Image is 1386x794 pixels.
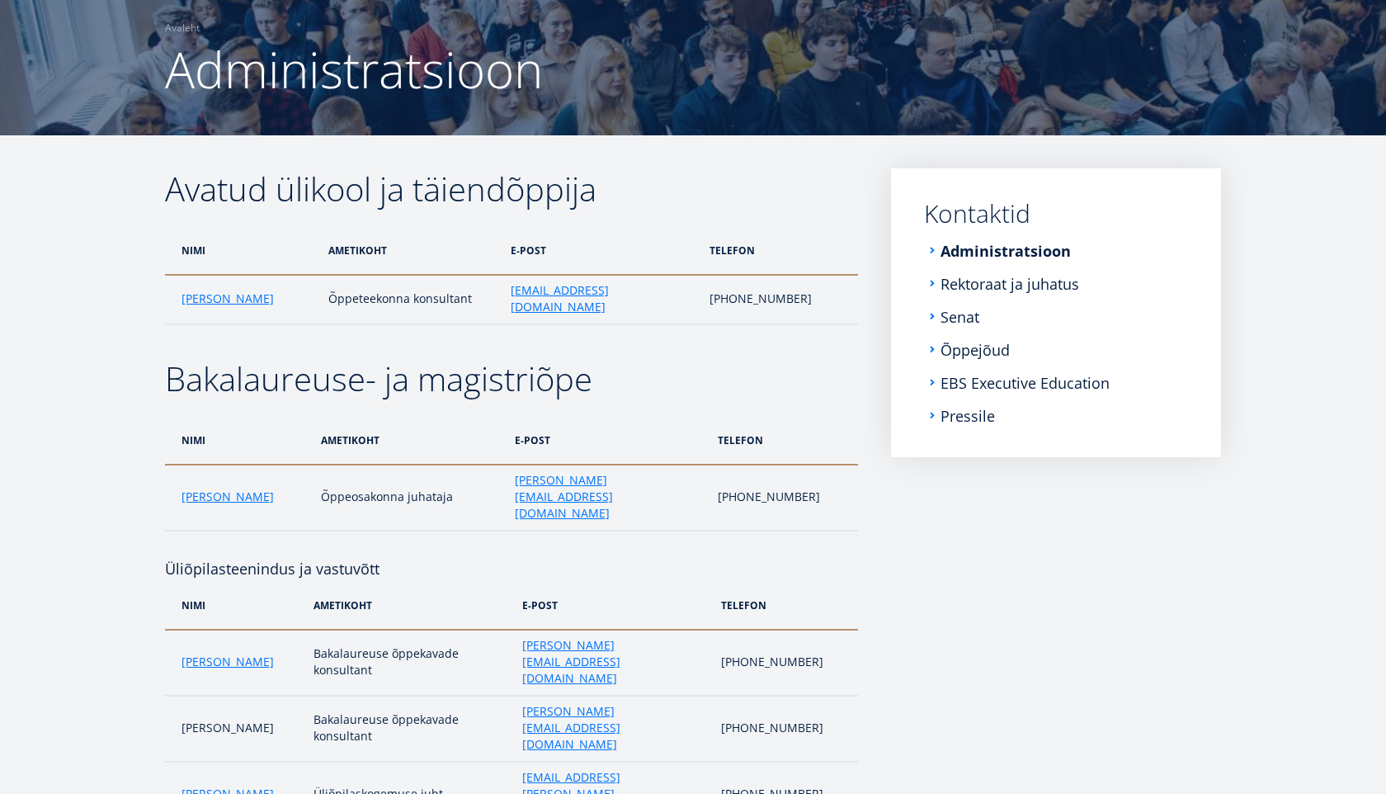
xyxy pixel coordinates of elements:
th: e-post [507,416,709,465]
a: Senat [940,309,979,325]
a: [PERSON_NAME] [181,291,274,307]
th: telefon [713,581,858,630]
a: [PERSON_NAME][EMAIL_ADDRESS][DOMAIN_NAME] [515,472,701,522]
a: [EMAIL_ADDRESS][DOMAIN_NAME] [511,282,693,315]
a: [PERSON_NAME][EMAIL_ADDRESS][DOMAIN_NAME] [522,637,704,687]
th: e-post [502,226,701,275]
th: telefon [701,226,858,275]
th: ametikoht [305,581,514,630]
a: [PERSON_NAME] [181,654,274,670]
a: Pressile [940,408,995,424]
a: [PERSON_NAME][EMAIL_ADDRESS][DOMAIN_NAME] [522,703,704,753]
th: nimi [165,581,305,630]
a: [PERSON_NAME] [181,489,274,505]
h2: Bakalaureuse- ja magistriõpe [165,358,858,399]
h2: Avatud ülikool ja täiendõppija [165,168,858,210]
a: Administratsioon [940,243,1071,259]
td: [PHONE_NUMBER] [713,630,858,696]
a: Õppejõud [940,342,1010,358]
td: [PHONE_NUMBER] [701,275,858,324]
a: Rektoraat ja juhatus [940,276,1079,292]
th: e-post [514,581,712,630]
th: ametikoht [320,226,502,275]
td: [PHONE_NUMBER] [709,465,858,531]
span: Administratsioon [165,35,543,103]
th: nimi [165,416,313,465]
a: Avaleht [165,20,200,36]
a: EBS Executive Education [940,375,1110,391]
td: Bakalaureuse õppekavade konsultant [305,630,514,696]
td: Bakalaureuse õppekavade konsultant [305,696,514,762]
th: telefon [709,416,858,465]
td: [PHONE_NUMBER] [713,696,858,762]
th: ametikoht [313,416,507,465]
td: Õppeteekonna konsultant [320,275,502,324]
td: Õppeosakonna juhataja [313,465,507,531]
a: Kontaktid [924,201,1188,226]
h4: Üliõpilasteenindus ja vastuvõtt [165,532,858,581]
td: [PERSON_NAME] [165,696,305,762]
th: nimi [165,226,320,275]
